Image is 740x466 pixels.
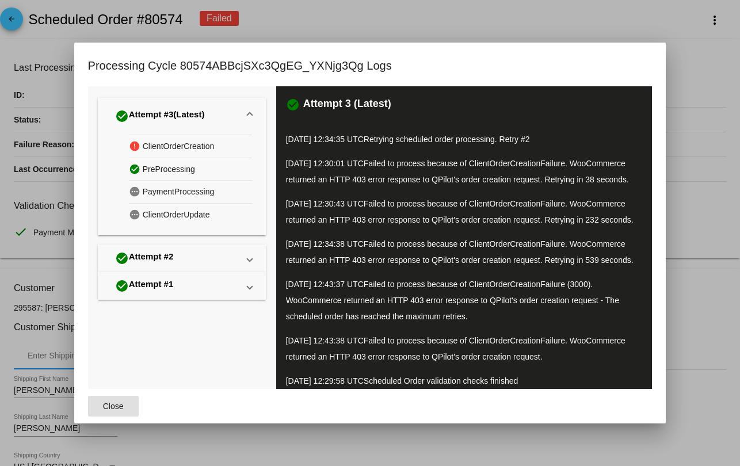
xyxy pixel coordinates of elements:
span: Failed to process because of ClientOrderCreationFailure. WooCommerce returned an HTTP 403 error r... [286,336,625,361]
mat-icon: pending [129,183,143,200]
span: Close [103,402,124,411]
mat-icon: check_circle [286,98,300,112]
span: ClientOrderCreation [143,137,215,155]
p: [DATE] 12:29:58 UTC [286,373,643,389]
span: PaymentProcessing [143,183,215,201]
div: Attempt #3(Latest) [98,135,266,235]
span: (Latest) [173,109,204,123]
span: PreProcessing [143,161,195,178]
span: Failed to process because of ClientOrderCreationFailure. WooCommerce returned an HTTP 403 error r... [286,239,634,265]
span: Retrying scheduled order processing. Retry #2 [364,135,530,144]
div: Attempt #3 [115,107,205,125]
mat-icon: check_circle [115,279,129,293]
span: Failed to process because of ClientOrderCreationFailure (3000). WooCommerce returned an HTTP 403 ... [286,280,619,321]
p: [DATE] 12:34:38 UTC [286,236,643,268]
span: Scheduled Order validation checks finished [364,376,518,385]
mat-icon: check_circle [115,109,129,123]
div: Attempt #1 [115,277,174,295]
mat-icon: error [129,137,143,154]
mat-icon: check_circle [129,161,143,177]
mat-expansion-panel-header: Attempt #1 [98,272,266,300]
h3: Attempt 3 (Latest) [303,98,391,112]
div: Attempt #2 [115,249,174,268]
mat-icon: check_circle [115,251,129,265]
mat-expansion-panel-header: Attempt #2 [98,245,266,272]
p: [DATE] 12:43:38 UTC [286,333,643,365]
p: [DATE] 12:34:35 UTC [286,131,643,147]
p: [DATE] 12:30:43 UTC [286,196,643,228]
mat-icon: pending [129,206,143,223]
span: Failed to process because of ClientOrderCreationFailure. WooCommerce returned an HTTP 403 error r... [286,199,634,224]
mat-expansion-panel-header: Attempt #3(Latest) [98,98,266,135]
span: Failed to process because of ClientOrderCreationFailure. WooCommerce returned an HTTP 403 error r... [286,159,629,184]
p: [DATE] 12:30:01 UTC [286,155,643,188]
span: ClientOrderUpdate [143,206,210,224]
button: Close dialog [88,396,139,417]
p: [DATE] 12:43:37 UTC [286,276,643,324]
h1: Processing Cycle 80574ABBcjSXc3QgEG_YXNjg3Qg Logs [88,56,392,75]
